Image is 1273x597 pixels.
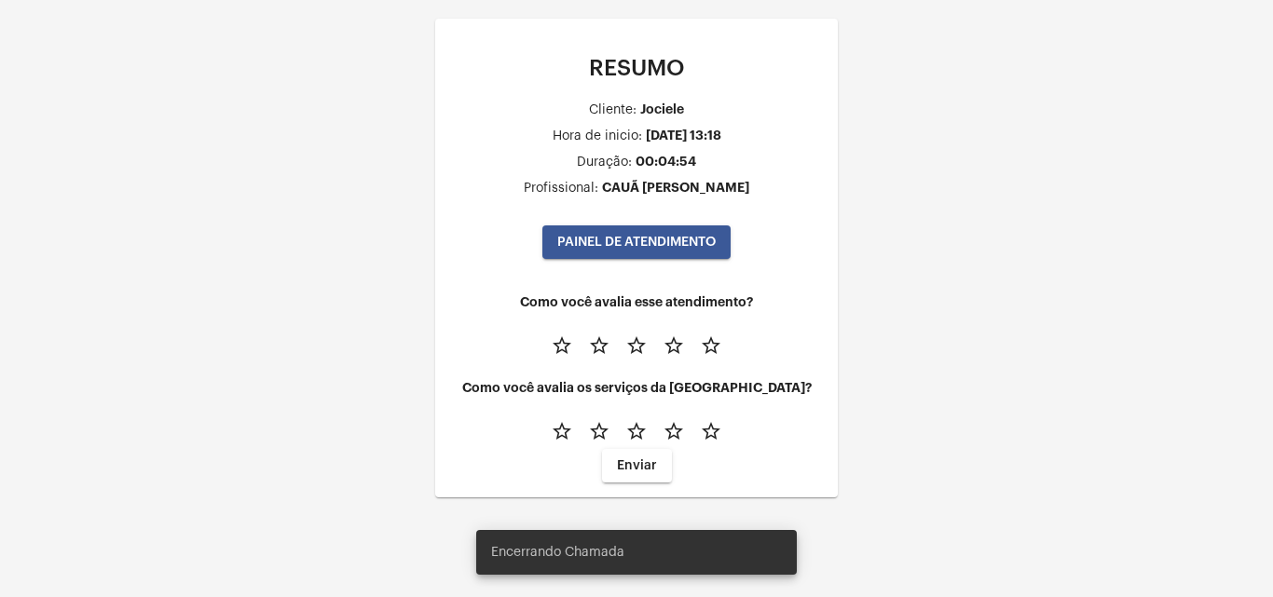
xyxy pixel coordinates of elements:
h4: Como você avalia esse atendimento? [450,295,823,309]
mat-icon: star_border [625,334,648,357]
mat-icon: star_border [551,420,573,442]
p: RESUMO [450,56,823,80]
mat-icon: star_border [551,334,573,357]
div: Profissional: [524,182,598,196]
div: CAUÃ [PERSON_NAME] [602,181,749,195]
mat-icon: star_border [588,334,610,357]
h4: Como você avalia os serviços da [GEOGRAPHIC_DATA]? [450,381,823,395]
mat-icon: star_border [700,420,722,442]
div: Jociele [640,102,684,116]
span: Encerrando Chamada [491,543,624,562]
mat-icon: star_border [700,334,722,357]
mat-icon: star_border [588,420,610,442]
span: PAINEL DE ATENDIMENTO [557,236,716,249]
div: Duração: [577,156,632,170]
div: [DATE] 13:18 [646,129,721,142]
button: Enviar [602,449,672,482]
div: 00:04:54 [636,155,696,169]
mat-icon: star_border [625,420,648,442]
button: PAINEL DE ATENDIMENTO [542,225,731,259]
mat-icon: star_border [663,420,685,442]
span: Enviar [617,459,657,472]
div: Cliente: [589,103,636,117]
div: Hora de inicio: [553,129,642,143]
mat-icon: star_border [663,334,685,357]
